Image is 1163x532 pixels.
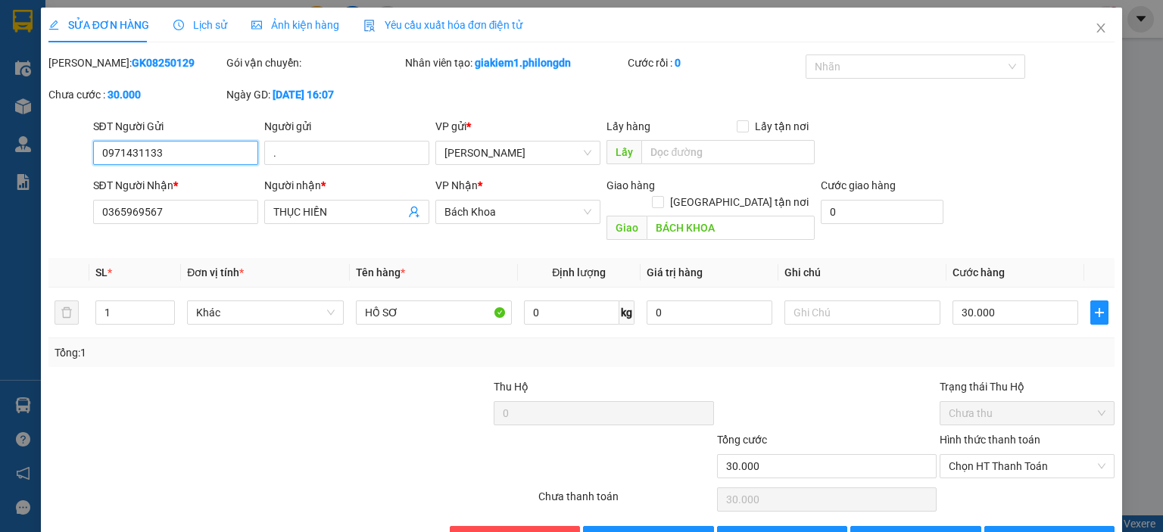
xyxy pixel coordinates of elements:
[1090,300,1108,325] button: plus
[749,118,815,135] span: Lấy tận nơi
[647,266,703,278] span: Giá trị hàng
[1091,306,1108,319] span: plus
[108,89,141,101] b: 30.000
[435,118,600,135] div: VP gửi
[55,300,79,325] button: delete
[949,455,1105,478] span: Chọn HT Thanh Toán
[537,488,715,515] div: Chưa thanh toán
[273,89,334,101] b: [DATE] 16:07
[552,266,606,278] span: Định lượng
[444,201,591,223] span: Bách Khoa
[264,177,429,194] div: Người nhận
[940,434,1040,446] label: Hình thức thanh toán
[48,19,149,31] span: SỬA ĐƠN HÀNG
[619,300,635,325] span: kg
[606,120,650,132] span: Lấy hàng
[48,20,59,30] span: edit
[494,381,528,393] span: Thu Hộ
[132,57,195,69] b: GK08250129
[356,266,405,278] span: Tên hàng
[48,86,223,103] div: Chưa cước :
[717,434,767,446] span: Tổng cước
[93,177,258,194] div: SĐT Người Nhận
[363,19,523,31] span: Yêu cầu xuất hóa đơn điện tử
[173,20,184,30] span: clock-circle
[405,54,625,71] div: Nhân viên tạo:
[93,118,258,135] div: SĐT Người Gửi
[606,216,647,240] span: Giao
[55,344,450,361] div: Tổng: 1
[363,20,376,32] img: icon
[1095,22,1107,34] span: close
[821,200,943,224] input: Cước giao hàng
[940,378,1115,395] div: Trạng thái Thu Hộ
[628,54,803,71] div: Cước rồi :
[435,179,478,191] span: VP Nhận
[173,19,227,31] span: Lịch sử
[251,19,339,31] span: Ảnh kiện hàng
[187,266,244,278] span: Đơn vị tính
[641,140,815,164] input: Dọc đường
[408,206,420,218] span: user-add
[606,140,641,164] span: Lấy
[664,194,815,210] span: [GEOGRAPHIC_DATA] tận nơi
[953,266,1005,278] span: Cước hàng
[95,266,108,278] span: SL
[196,301,334,324] span: Khác
[778,258,946,288] th: Ghi chú
[675,57,681,69] b: 0
[264,118,429,135] div: Người gửi
[606,179,655,191] span: Giao hàng
[821,179,896,191] label: Cước giao hàng
[444,142,591,164] span: Gia Kiệm
[475,57,571,69] b: giakiem1.philongdn
[356,300,512,325] input: VD: Bàn, Ghế
[1080,8,1122,50] button: Close
[647,216,815,240] input: Dọc đường
[226,86,401,103] div: Ngày GD:
[784,300,940,325] input: Ghi Chú
[251,20,262,30] span: picture
[48,54,223,71] div: [PERSON_NAME]:
[949,402,1105,425] span: Chưa thu
[226,54,401,71] div: Gói vận chuyển:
